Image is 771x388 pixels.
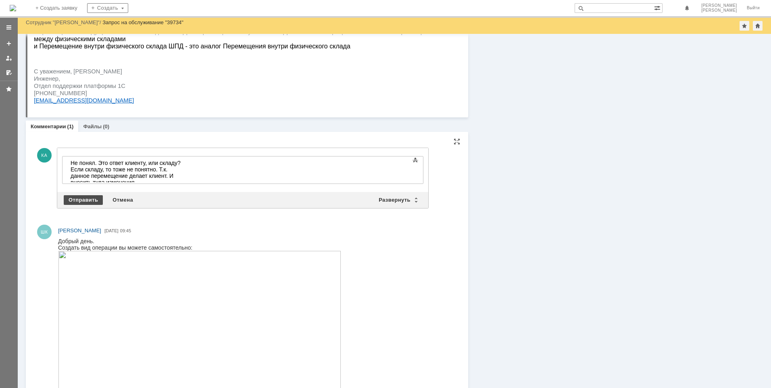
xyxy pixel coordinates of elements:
a: Создать заявку [2,37,15,50]
a: Перейти на домашнюю страницу [10,5,16,11]
div: Сделать домашней страницей [753,21,763,31]
span: Показать панель инструментов [411,155,420,165]
a: Мои согласования [2,66,15,79]
img: logo [10,5,16,11]
div: Создать [87,3,128,13]
div: (0) [103,123,109,129]
div: Если складу, то тоже не понятно. Т.к. данное перемещение делает клиент. И вносить туда изменения ... [3,10,118,42]
span: 09:45 [120,228,131,233]
div: Запрос на обслуживание "39734" [102,19,183,25]
span: Расширенный поиск [654,4,662,11]
span: КА [37,148,52,163]
span: [DATE] [104,228,119,233]
a: [PERSON_NAME] [58,227,101,235]
span: [PERSON_NAME] [701,8,737,13]
span: [PERSON_NAME] [58,227,101,234]
div: Добавить в избранное [740,21,749,31]
div: На всю страницу [454,138,460,145]
a: Мои заявки [2,52,15,65]
span: [PERSON_NAME] [701,3,737,8]
a: Файлы [83,123,102,129]
a: Комментарии [31,123,66,129]
div: (1) [67,123,74,129]
div: / [26,19,102,25]
div: Не понял. Это ответ клиенту, или складу? [3,3,118,10]
a: Сотрудник "[PERSON_NAME]" [26,19,100,25]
